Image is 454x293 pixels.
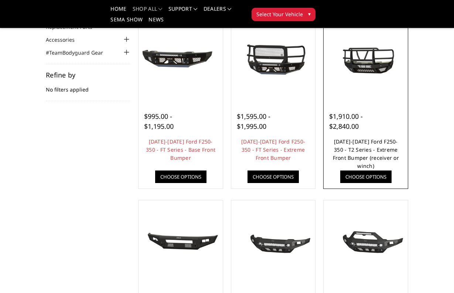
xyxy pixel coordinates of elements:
[46,72,131,101] div: No filters applied
[140,224,221,261] img: 2023-2025 Ford F250-350 - A2L Series - Base Front Bumper
[110,17,143,28] a: SEMA Show
[256,10,303,18] span: Select Your Vehicle
[308,10,311,18] span: ▾
[144,112,174,131] span: $995.00 - $1,195.00
[133,6,163,17] a: shop all
[233,223,314,261] img: 2023-2025 Ford F250-350 - Freedom Series - Base Front Bumper (non-winch)
[325,202,406,283] a: 2023-2025 Ford F250-350 - Freedom Series - Sport Front Bumper (non-winch) Multiple lighting options
[46,49,112,56] a: #TeamBodyguard Gear
[248,170,299,183] a: Choose Options
[46,36,84,44] a: Accessories
[325,37,406,82] img: 2023-2025 Ford F250-350 - T2 Series - Extreme Front Bumper (receiver or winch)
[233,202,314,283] a: 2023-2025 Ford F250-350 - Freedom Series - Base Front Bumper (non-winch) 2023-2025 Ford F250-350 ...
[233,20,314,100] a: 2023-2025 Ford F250-350 - FT Series - Extreme Front Bumper 2023-2025 Ford F250-350 - FT Series - ...
[146,138,215,161] a: [DATE]-[DATE] Ford F250-350 - FT Series - Base Front Bumper
[149,17,164,28] a: News
[252,8,315,21] button: Select Your Vehicle
[417,258,454,293] iframe: Chat Widget
[340,170,392,183] a: Choose Options
[237,112,270,131] span: $1,595.00 - $1,995.00
[140,20,221,100] a: 2023-2025 Ford F250-350 - FT Series - Base Front Bumper
[325,223,406,261] img: 2023-2025 Ford F250-350 - Freedom Series - Sport Front Bumper (non-winch)
[155,170,206,183] a: Choose Options
[325,20,406,100] a: 2023-2025 Ford F250-350 - T2 Series - Extreme Front Bumper (receiver or winch) 2023-2025 Ford F25...
[168,6,198,17] a: Support
[140,41,221,79] img: 2023-2025 Ford F250-350 - FT Series - Base Front Bumper
[233,41,314,79] img: 2023-2025 Ford F250-350 - FT Series - Extreme Front Bumper
[140,202,221,283] a: 2023-2025 Ford F250-350 - A2L Series - Base Front Bumper
[46,72,131,78] h5: Refine by
[329,112,363,131] span: $1,910.00 - $2,840.00
[110,6,126,17] a: Home
[204,6,232,17] a: Dealers
[241,138,305,161] a: [DATE]-[DATE] Ford F250-350 - FT Series - Extreme Front Bumper
[333,138,399,169] a: [DATE]-[DATE] Ford F250-350 - T2 Series - Extreme Front Bumper (receiver or winch)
